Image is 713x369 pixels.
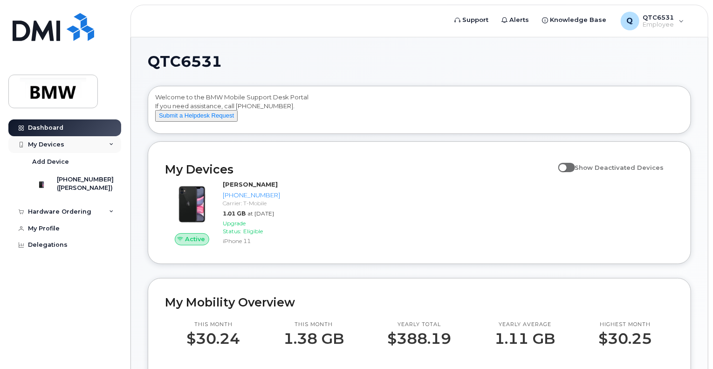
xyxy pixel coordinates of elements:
img: iPhone_11.jpg [172,185,212,224]
span: 1.01 GB [223,210,246,217]
a: Active[PERSON_NAME][PHONE_NUMBER]Carrier: T-Mobile1.01 GBat [DATE]Upgrade Status:EligibleiPhone 11 [165,180,284,247]
p: This month [284,321,344,328]
strong: [PERSON_NAME] [223,181,278,188]
h2: My Mobility Overview [165,295,674,309]
input: Show Deactivated Devices [558,159,566,166]
div: iPhone 11 [223,237,280,245]
a: Submit a Helpdesk Request [155,111,238,119]
p: Yearly total [388,321,452,328]
span: Show Deactivated Devices [575,164,664,171]
p: Yearly average [495,321,555,328]
button: Submit a Helpdesk Request [155,110,238,122]
p: 1.38 GB [284,330,344,347]
span: Eligible [243,228,263,235]
p: $388.19 [388,330,452,347]
iframe: Messenger Launcher [672,328,706,362]
span: Upgrade Status: [223,220,246,235]
p: 1.11 GB [495,330,555,347]
span: at [DATE] [247,210,274,217]
div: Carrier: T-Mobile [223,199,280,207]
p: This month [187,321,240,328]
p: Highest month [599,321,652,328]
div: [PHONE_NUMBER] [223,191,280,200]
p: $30.25 [599,330,652,347]
div: Welcome to the BMW Mobile Support Desk Portal If you need assistance, call [PHONE_NUMBER]. [155,93,684,130]
span: QTC6531 [148,55,222,69]
p: $30.24 [187,330,240,347]
span: Active [185,235,205,244]
h2: My Devices [165,162,554,176]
